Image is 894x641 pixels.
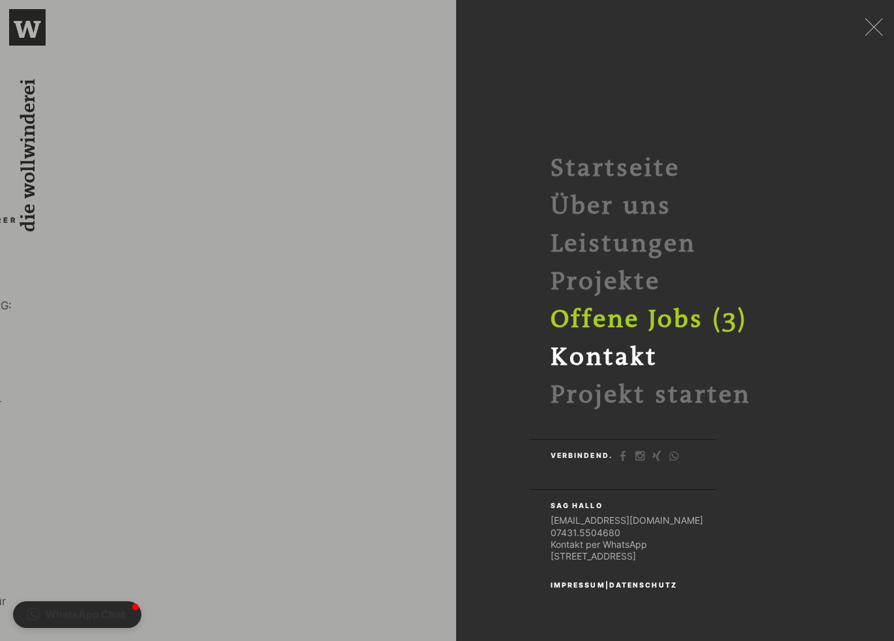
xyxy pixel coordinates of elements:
[609,581,677,590] a: Datenschutz
[551,154,680,182] a: Startseite
[551,268,660,296] a: Projekte
[551,503,605,510] h4: Sag Hallo
[551,192,671,220] a: Über uns
[13,601,141,628] button: WhatsApp Chat
[551,550,636,562] a: [STREET_ADDRESS]
[551,539,647,550] a: Kontakt per WhatsApp
[551,343,657,371] strong: Kontakt
[551,306,747,334] a: Offene Jobs (3)
[551,582,680,590] h4: |
[551,527,620,538] a: 07431.5504680
[551,581,605,590] a: Impressum
[551,515,703,526] a: [EMAIL_ADDRESS][DOMAIN_NAME]
[551,230,696,258] a: Leistungen
[551,453,615,460] h4: Verbindend.
[551,381,751,409] a: Projekt starten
